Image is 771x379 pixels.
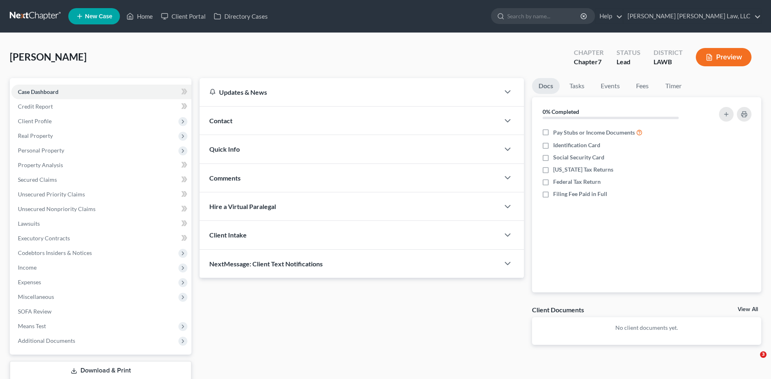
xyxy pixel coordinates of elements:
span: Codebtors Insiders & Notices [18,249,92,256]
span: New Case [85,13,112,20]
span: Social Security Card [553,153,604,161]
a: Unsecured Nonpriority Claims [11,202,191,216]
span: Contact [209,117,232,124]
input: Search by name... [507,9,582,24]
span: Client Profile [18,118,52,124]
a: Tasks [563,78,591,94]
a: Unsecured Priority Claims [11,187,191,202]
a: Docs [532,78,560,94]
span: SOFA Review [18,308,52,315]
a: Lawsuits [11,216,191,231]
span: Comments [209,174,241,182]
a: Help [595,9,623,24]
a: Home [122,9,157,24]
span: Quick Info [209,145,240,153]
a: Secured Claims [11,172,191,187]
a: Directory Cases [210,9,272,24]
span: Hire a Virtual Paralegal [209,203,276,210]
strong: 0% Completed [543,108,579,115]
iframe: Intercom live chat [743,351,763,371]
span: [PERSON_NAME] [10,51,87,63]
a: Credit Report [11,99,191,114]
a: Fees [630,78,656,94]
a: View All [738,307,758,312]
a: Executory Contracts [11,231,191,246]
span: Pay Stubs or Income Documents [553,129,635,137]
div: Lead [617,57,641,67]
span: Real Property [18,132,53,139]
p: No client documents yet. [539,324,755,332]
a: Client Portal [157,9,210,24]
span: Unsecured Nonpriority Claims [18,205,96,212]
span: Additional Documents [18,337,75,344]
a: [PERSON_NAME] [PERSON_NAME] Law, LLC [623,9,761,24]
div: Chapter [574,57,604,67]
span: Means Test [18,322,46,329]
span: Personal Property [18,147,64,154]
span: Identification Card [553,141,600,149]
span: Federal Tax Return [553,178,601,186]
span: Client Intake [209,231,247,239]
span: Case Dashboard [18,88,59,95]
span: Executory Contracts [18,235,70,242]
a: SOFA Review [11,304,191,319]
span: NextMessage: Client Text Notifications [209,260,323,268]
span: Expenses [18,279,41,285]
div: LAWB [654,57,683,67]
div: District [654,48,683,57]
a: Events [594,78,626,94]
span: Secured Claims [18,176,57,183]
span: Credit Report [18,103,53,110]
span: Unsecured Priority Claims [18,191,85,198]
div: Client Documents [532,305,584,314]
span: Filing Fee Paid in Full [553,190,607,198]
span: 3 [760,351,767,358]
a: Property Analysis [11,158,191,172]
span: 7 [598,58,602,65]
span: Income [18,264,37,271]
a: Timer [659,78,688,94]
span: [US_STATE] Tax Returns [553,166,613,174]
div: Status [617,48,641,57]
span: Miscellaneous [18,293,54,300]
span: Property Analysis [18,161,63,168]
div: Chapter [574,48,604,57]
div: Updates & News [209,88,490,96]
button: Preview [696,48,751,66]
a: Case Dashboard [11,85,191,99]
span: Lawsuits [18,220,40,227]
